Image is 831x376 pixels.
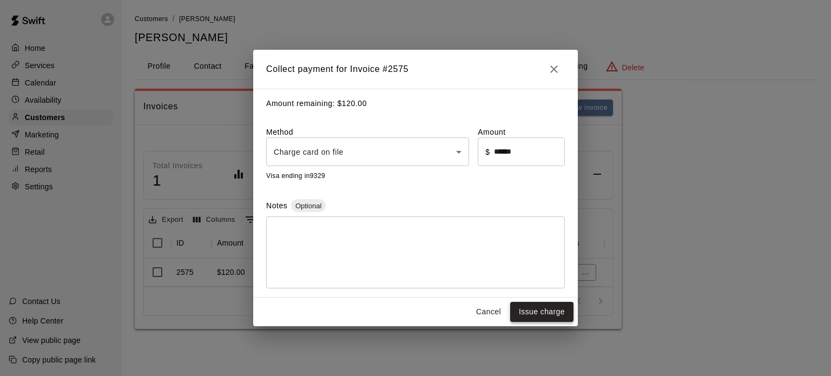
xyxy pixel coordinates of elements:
[266,127,469,137] label: Method
[485,147,490,157] p: $
[510,302,573,322] button: Issue charge
[543,58,565,80] button: Close
[253,50,578,89] h2: Collect payment for Invoice # 2575
[291,202,326,210] span: Optional
[266,98,565,109] p: Amount remaining: $ 120.00
[471,302,506,322] button: Cancel
[266,137,469,166] div: Charge card on file
[266,201,287,210] label: Notes
[266,172,325,180] span: Visa ending in 9329
[478,127,565,137] label: Amount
